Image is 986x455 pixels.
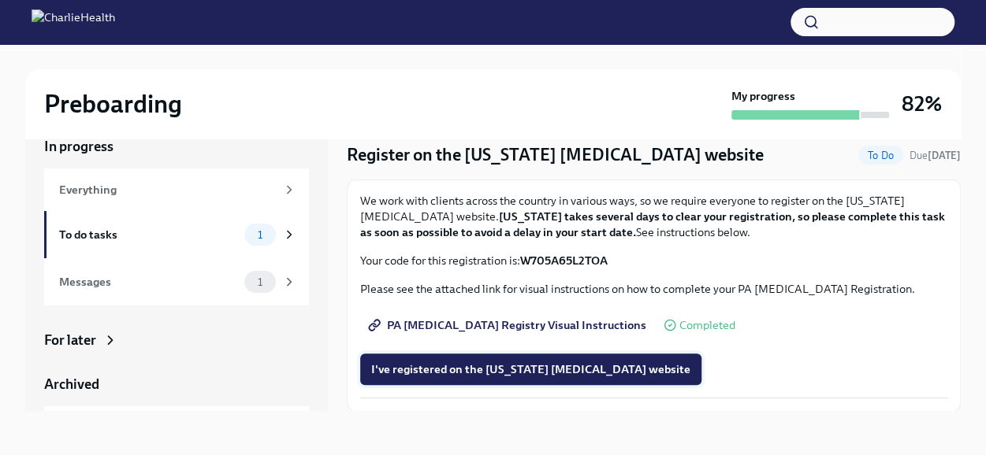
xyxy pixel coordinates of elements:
[910,150,961,161] span: Due
[248,276,272,288] span: 1
[520,253,608,268] strong: W705A65L2TOA
[44,168,309,211] a: Everything
[371,317,646,333] span: PA [MEDICAL_DATA] Registry Visual Instructions
[44,137,309,156] a: In progress
[44,211,309,258] a: To do tasks1
[360,353,701,385] button: I've registered on the [US_STATE] [MEDICAL_DATA] website
[44,88,182,120] h2: Preboarding
[360,309,657,341] a: PA [MEDICAL_DATA] Registry Visual Instructions
[360,281,947,297] p: Please see the attached link for visual instructions on how to complete your PA [MEDICAL_DATA] Re...
[59,273,238,290] div: Messages
[347,143,764,167] h4: Register on the [US_STATE] [MEDICAL_DATA] website
[858,150,903,161] span: To Do
[248,229,272,241] span: 1
[360,209,945,239] strong: [US_STATE] takes several days to clear your registration, so please complete this task as soon as...
[44,375,309,394] a: Archived
[59,181,276,198] div: Everything
[928,150,961,161] strong: [DATE]
[59,226,238,243] div: To do tasks
[902,90,942,118] h3: 82%
[44,331,96,350] div: For later
[44,331,309,350] a: For later
[679,320,735,331] span: Completed
[360,253,947,268] p: Your code for this registration is:
[32,9,115,35] img: CharlieHealth
[360,193,947,240] p: We work with clients across the country in various ways, so we require everyone to register on th...
[731,88,795,104] strong: My progress
[44,258,309,305] a: Messages1
[910,148,961,163] span: October 3rd, 2025 08:00
[371,361,690,377] span: I've registered on the [US_STATE] [MEDICAL_DATA] website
